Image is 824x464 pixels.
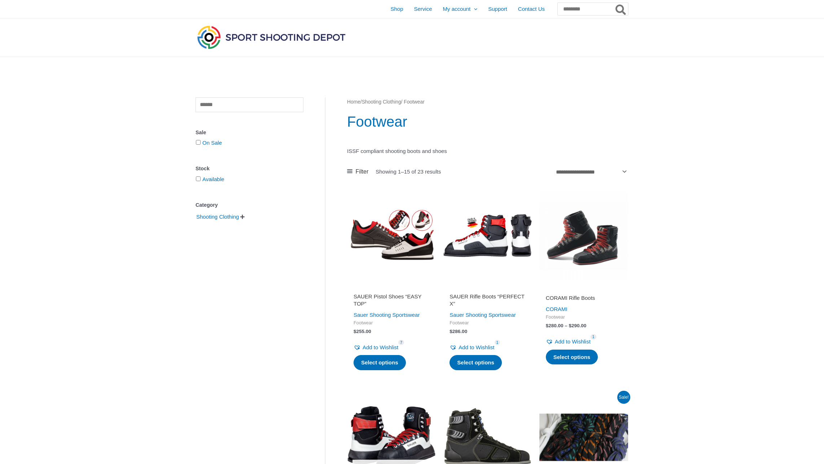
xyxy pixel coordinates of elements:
[347,191,436,280] img: SAUER Pistol Shoes "EASY TOP"
[196,176,201,181] input: Available
[196,24,347,51] img: Sport Shooting Depot
[450,329,467,334] bdi: 286.00
[546,306,567,312] a: CORAMI
[546,284,622,293] iframe: Customer reviews powered by Trustpilot
[196,213,240,219] a: Shooting Clothing
[450,312,516,318] a: Sauer Shooting Sportswear
[202,140,222,146] a: On Sale
[202,176,224,182] a: Available
[591,334,596,340] span: 1
[240,214,245,219] span: 
[347,99,360,105] a: Home
[450,320,525,326] span: Footwear
[450,293,525,310] a: SAUER Rifle Boots “PERFECT X”
[546,294,622,302] h2: CORAMI Rifle Boots
[553,166,628,178] select: Shop order
[450,329,452,334] span: $
[354,329,356,334] span: $
[354,293,429,310] a: SAUER Pistol Shoes “EASY TOP”
[443,191,532,280] img: PERFECT X
[196,127,303,138] div: Sale
[362,99,401,105] a: Shooting Clothing
[555,338,591,345] span: Add to Wishlist
[450,284,525,293] iframe: Customer reviews powered by Trustpilot
[354,342,398,353] a: Add to Wishlist
[347,97,628,107] nav: Breadcrumb
[546,314,622,320] span: Footwear
[546,323,549,328] span: $
[354,312,420,318] a: Sauer Shooting Sportswear
[196,163,303,174] div: Stock
[363,344,398,350] span: Add to Wishlist
[539,191,628,280] img: CORAMI Rifle Boots
[354,320,429,326] span: Footwear
[546,337,591,347] a: Add to Wishlist
[617,391,630,404] span: Sale!
[398,340,404,345] span: 7
[450,355,502,370] a: Select options for “SAUER Rifle Boots "PERFECT X"”
[569,323,587,328] bdi: 290.00
[196,211,240,223] span: Shooting Clothing
[565,323,567,328] span: –
[546,350,598,365] a: Select options for “CORAMI Rifle Boots”
[546,294,622,304] a: CORAMI Rifle Boots
[354,284,429,293] iframe: Customer reviews powered by Trustpilot
[347,166,368,177] a: Filter
[196,140,201,145] input: On Sale
[459,344,494,350] span: Add to Wishlist
[354,355,406,370] a: Select options for “SAUER Pistol Shoes "EASY TOP"”
[347,111,628,132] h1: Footwear
[495,340,500,345] span: 1
[450,293,525,307] h2: SAUER Rifle Boots “PERFECT X”
[450,342,494,353] a: Add to Wishlist
[354,293,429,307] h2: SAUER Pistol Shoes “EASY TOP”
[614,3,628,15] button: Search
[354,329,371,334] bdi: 255.00
[376,169,441,174] p: Showing 1–15 of 23 results
[546,323,564,328] bdi: 280.00
[356,166,369,177] span: Filter
[196,200,303,210] div: Category
[569,323,572,328] span: $
[347,146,628,156] p: ISSF compliant shooting boots and shoes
